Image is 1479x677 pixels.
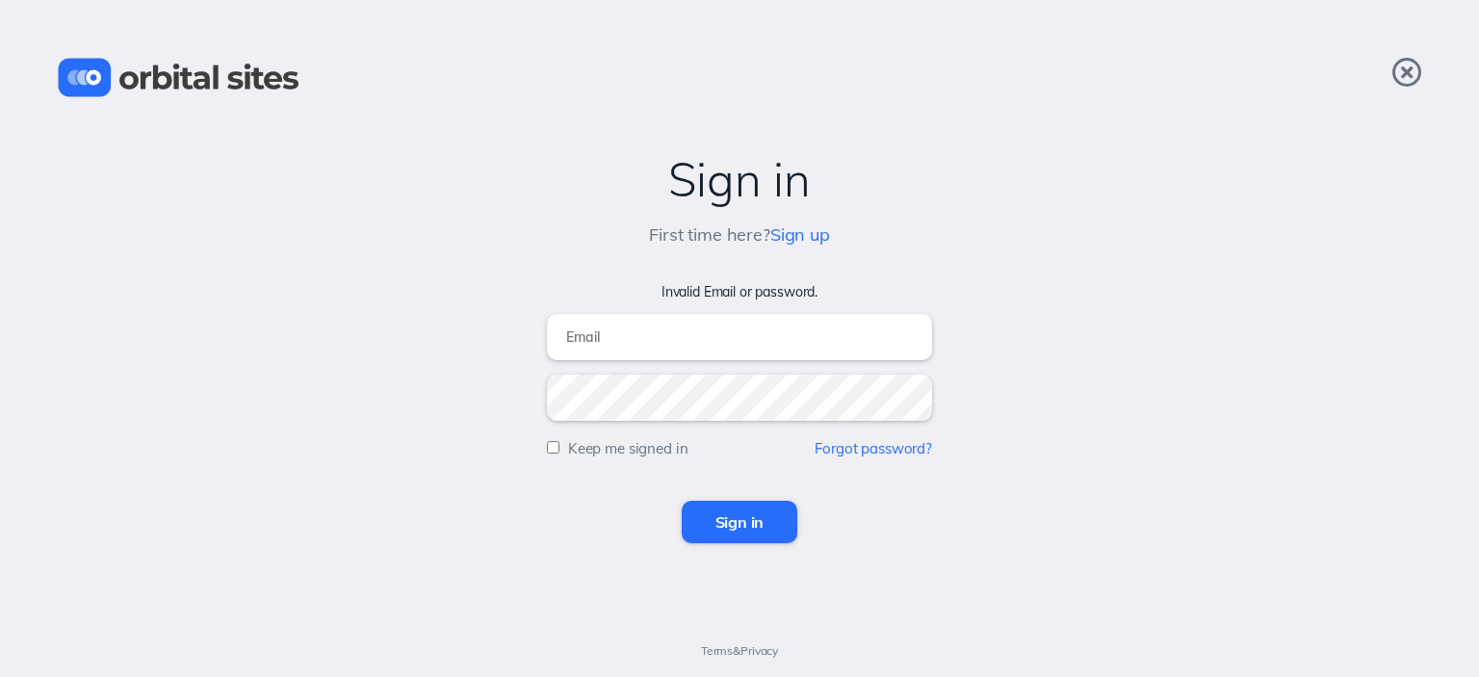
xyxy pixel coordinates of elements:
h2: Sign in [19,153,1460,206]
h5: First time here? [649,225,830,246]
a: Privacy [740,643,778,658]
form: Invalid Email or password. [19,284,1460,543]
a: Terms [701,643,733,658]
label: Keep me signed in [568,439,688,457]
a: Sign up [770,223,830,246]
img: Orbital Sites Logo [58,58,299,97]
input: Email [547,314,932,360]
a: Forgot password? [815,439,932,457]
input: Sign in [682,501,798,543]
